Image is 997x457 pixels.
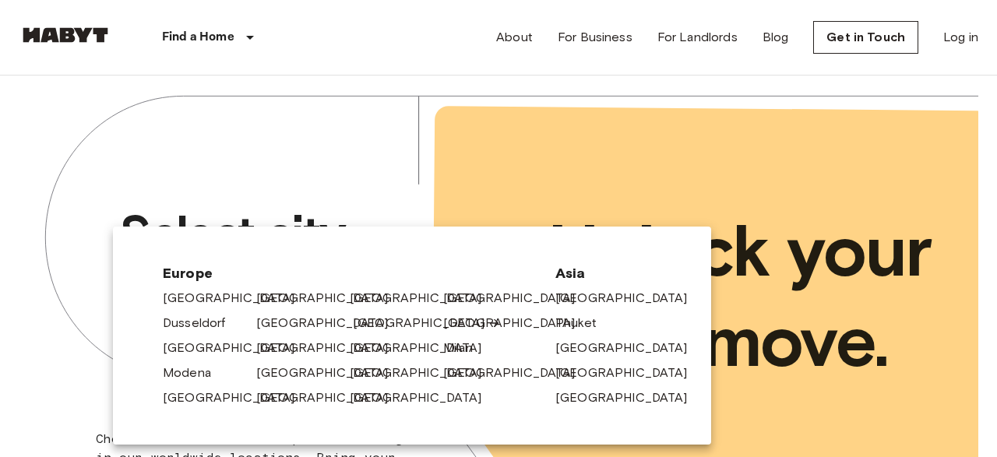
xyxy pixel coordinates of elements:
[555,314,612,332] a: Phuket
[350,289,498,308] a: [GEOGRAPHIC_DATA]
[350,364,498,382] a: [GEOGRAPHIC_DATA]
[555,388,703,407] a: [GEOGRAPHIC_DATA]
[163,289,311,308] a: [GEOGRAPHIC_DATA]
[163,364,227,382] a: Modena
[163,314,241,332] a: Dusseldorf
[443,314,591,332] a: [GEOGRAPHIC_DATA]
[443,289,591,308] a: [GEOGRAPHIC_DATA]
[256,314,404,332] a: [GEOGRAPHIC_DATA]
[256,364,404,382] a: [GEOGRAPHIC_DATA]
[256,339,404,357] a: [GEOGRAPHIC_DATA]
[353,314,501,332] a: [GEOGRAPHIC_DATA]
[555,289,703,308] a: [GEOGRAPHIC_DATA]
[350,339,498,357] a: [GEOGRAPHIC_DATA]
[163,264,530,283] span: Europe
[256,289,404,308] a: [GEOGRAPHIC_DATA]
[443,339,488,357] a: Milan
[163,388,311,407] a: [GEOGRAPHIC_DATA]
[555,364,703,382] a: [GEOGRAPHIC_DATA]
[555,264,661,283] span: Asia
[163,339,311,357] a: [GEOGRAPHIC_DATA]
[350,388,498,407] a: [GEOGRAPHIC_DATA]
[256,388,404,407] a: [GEOGRAPHIC_DATA]
[443,364,591,382] a: [GEOGRAPHIC_DATA]
[555,339,703,357] a: [GEOGRAPHIC_DATA]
